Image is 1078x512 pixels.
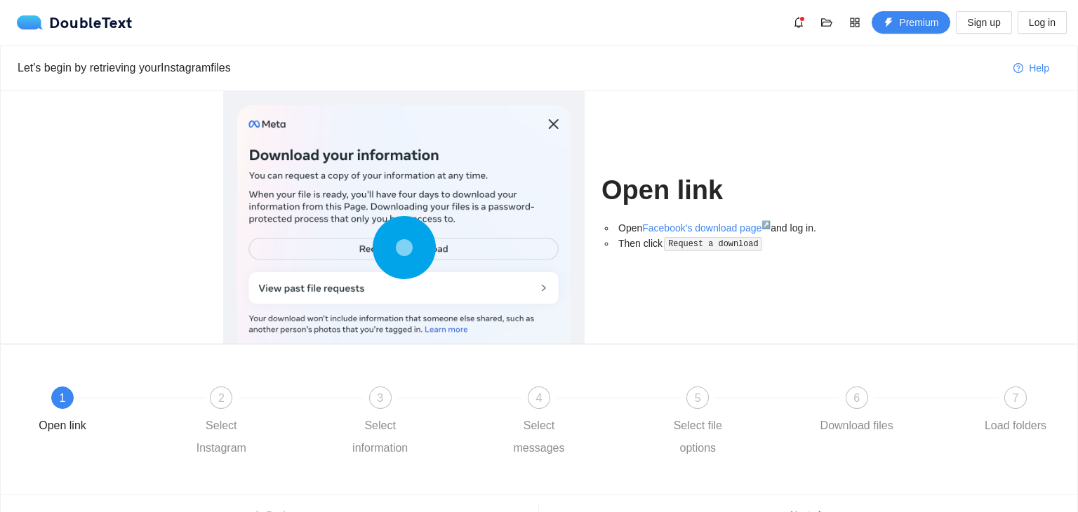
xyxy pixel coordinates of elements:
[816,17,837,28] span: folder-open
[872,11,950,34] button: thunderboltPremium
[788,17,809,28] span: bell
[615,236,855,252] li: Then click
[956,11,1011,34] button: Sign up
[536,392,543,404] span: 4
[39,415,86,437] div: Open link
[60,392,66,404] span: 1
[985,415,1046,437] div: Load folders
[377,392,383,404] span: 3
[22,386,180,437] div: 1Open link
[967,15,1000,30] span: Sign up
[844,11,866,34] button: appstore
[1018,11,1067,34] button: Log in
[664,237,762,251] code: Request a download
[615,220,855,236] li: Open and log in.
[498,386,657,459] div: 4Select messages
[642,222,771,234] a: Facebook's download page↗
[1002,57,1060,79] button: question-circleHelp
[1013,392,1019,404] span: 7
[899,15,938,30] span: Premium
[657,386,816,459] div: 5Select file options
[340,415,421,459] div: Select information
[498,415,580,459] div: Select messages
[180,415,262,459] div: Select Instagram
[17,15,133,29] a: logoDoubleText
[1013,63,1023,74] span: question-circle
[180,386,339,459] div: 2Select Instagram
[816,386,975,437] div: 6Download files
[787,11,810,34] button: bell
[601,174,855,207] h1: Open link
[1029,60,1049,76] span: Help
[884,18,893,29] span: thunderbolt
[340,386,498,459] div: 3Select information
[853,392,860,404] span: 6
[18,59,1002,76] div: Let's begin by retrieving your Instagram files
[816,11,838,34] button: folder-open
[218,392,225,404] span: 2
[844,17,865,28] span: appstore
[761,220,771,229] sup: ↗
[17,15,133,29] div: DoubleText
[657,415,738,459] div: Select file options
[17,15,49,29] img: logo
[695,392,701,404] span: 5
[820,415,893,437] div: Download files
[1029,15,1056,30] span: Log in
[975,386,1056,437] div: 7Load folders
